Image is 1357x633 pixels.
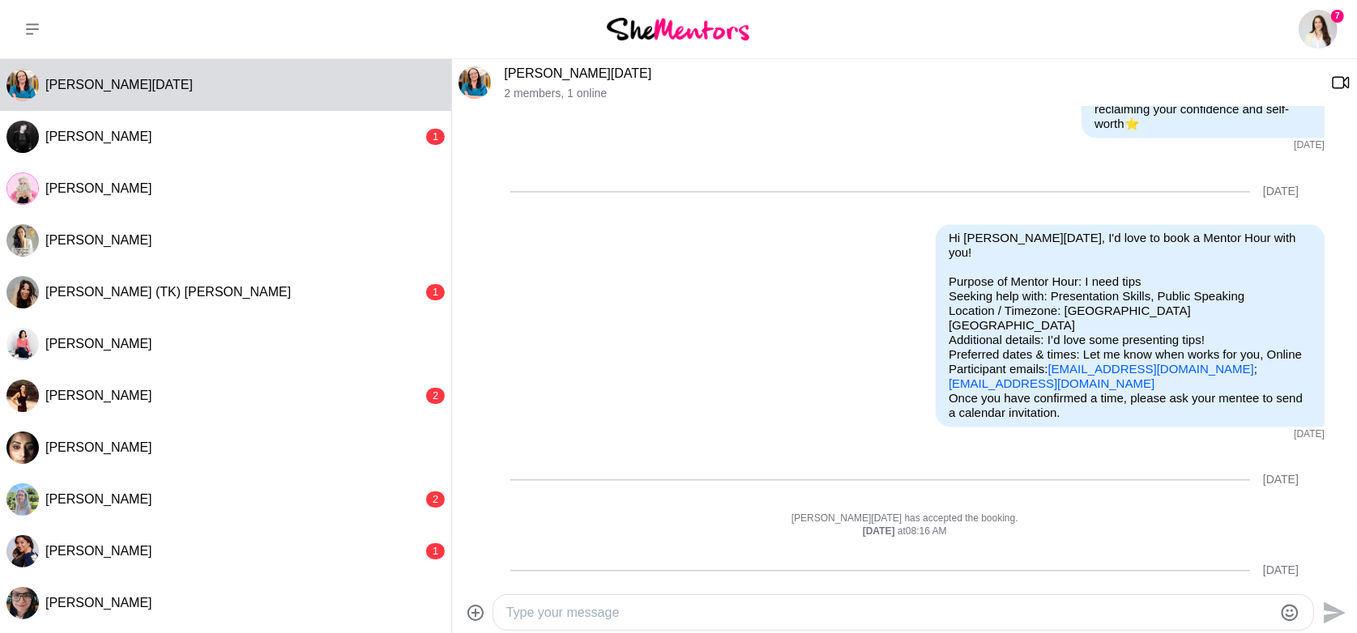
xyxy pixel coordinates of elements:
[1048,362,1254,376] a: [EMAIL_ADDRESS][DOMAIN_NAME]
[1331,10,1344,23] span: 7
[949,391,1312,420] p: Once you have confirmed a time, please ask your mentee to send a calendar invitation.
[6,69,39,101] div: Jennifer Natale
[6,276,39,308] img: T
[6,328,39,360] img: J
[45,492,152,506] span: [PERSON_NAME]
[6,328,39,360] div: Jolynne Rydz
[6,431,39,464] div: Aanchal Khetarpal
[6,535,39,567] img: R
[6,224,39,257] img: J
[45,233,152,247] span: [PERSON_NAME]
[949,274,1312,391] p: Purpose of Mentor Hour: I need tips Seeking help with: Presentation Skills, Public Speaking Locat...
[45,440,152,454] span: [PERSON_NAME]
[45,285,291,299] span: [PERSON_NAME] (TK) [PERSON_NAME]
[6,587,39,619] div: Pratibha Singh
[426,388,445,404] div: 2
[6,172,39,205] img: E
[45,78,193,91] span: [PERSON_NAME][DATE]
[6,380,39,412] div: Kristy Eagleton
[6,172,39,205] div: Eloise Tomkins
[459,66,491,99] div: Jennifer Natale
[504,66,651,80] a: [PERSON_NAME][DATE]
[6,535,39,567] div: Richa Joshi
[6,276,39,308] div: Taliah-Kate (TK) Byron
[1263,185,1299,198] div: [DATE]
[484,525,1325,538] div: at 08:16 AM
[1263,473,1299,486] div: [DATE]
[863,525,898,537] strong: [DATE]
[506,603,1273,622] textarea: Type your message
[45,389,152,402] span: [PERSON_NAME]
[6,224,39,257] div: Jen Gautier
[1314,594,1351,631] button: Send
[45,130,152,143] span: [PERSON_NAME]
[1294,139,1325,152] time: 2025-06-09T20:04:15.136Z
[45,596,152,610] span: [PERSON_NAME]
[1299,10,1338,49] img: Janelle Kee-Sue
[1263,563,1299,577] div: [DATE]
[504,87,1318,100] p: 2 members , 1 online
[45,544,152,558] span: [PERSON_NAME]
[6,121,39,153] div: Lior Albeck-Ripka
[6,121,39,153] img: L
[607,18,749,40] img: She Mentors Logo
[6,431,39,464] img: A
[426,543,445,559] div: 1
[459,66,491,99] img: J
[949,231,1312,260] p: Hi [PERSON_NAME][DATE], I'd love to book a Mentor Hour with you!
[426,284,445,300] div: 1
[1095,87,1312,131] p: Download my free workbook for reclaiming your confidence and self-worth
[1280,603,1299,622] button: Emoji picker
[6,69,39,101] img: J
[1124,117,1140,130] span: ⭐
[949,376,1154,390] a: [EMAIL_ADDRESS][DOMAIN_NAME]
[426,491,445,508] div: 2
[484,512,1325,525] p: [PERSON_NAME][DATE] has accepted the booking.
[1299,10,1338,49] a: Janelle Kee-Sue7
[6,483,39,516] img: C
[6,483,39,516] div: Claudia Hofmaier
[6,587,39,619] img: P
[45,181,152,195] span: [PERSON_NAME]
[6,380,39,412] img: K
[426,129,445,145] div: 1
[1294,428,1325,441] time: 2025-09-03T09:49:04.283Z
[45,337,152,350] span: [PERSON_NAME]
